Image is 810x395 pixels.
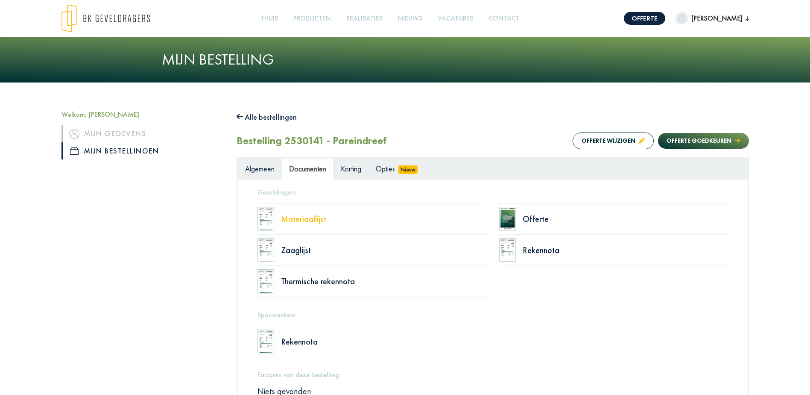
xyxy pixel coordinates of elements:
[434,9,477,28] a: Vacatures
[398,165,418,174] span: Nieuw
[573,133,654,149] button: Offerte wijzigen
[499,207,516,231] img: Doc
[341,164,361,174] span: Korting
[257,371,728,379] h5: Facturen van deze bestelling
[69,129,79,139] img: icon
[293,14,331,23] font: Producten
[675,12,688,25] img: dummypic.png
[237,110,297,124] button: Alle bestellingen
[523,215,728,223] div: Offerte
[245,112,297,122] font: Alle bestellingen
[523,245,559,256] font: Rekennota
[395,9,426,28] a: Nieuws
[624,12,665,25] a: Offerte
[245,164,275,174] span: Algemeen
[61,142,224,159] a: iconMijn bestellingen
[281,276,355,287] font: Thermische rekennota
[281,215,487,223] div: Materiaallijst
[84,127,146,140] font: Mijn gegevens
[237,135,386,147] h2: Bestelling 2530141 - Pareindreef
[376,164,395,174] span: Opties
[257,188,728,196] h5: Geveldragers
[257,207,275,231] img: Doc
[675,12,749,25] button: [PERSON_NAME]
[688,13,746,24] span: [PERSON_NAME]
[257,238,275,262] img: Doc
[238,158,748,179] ul: Tabs
[257,330,275,354] img: Doc
[70,147,79,155] img: icon
[84,144,159,158] font: Mijn bestellingen
[658,133,749,149] button: Offerte goedkeuren
[162,50,649,69] h1: Mijn bestelling
[61,4,150,32] img: logo
[499,238,516,262] img: Doc
[289,164,326,174] span: Documenten
[485,9,523,28] a: Contact
[61,110,224,118] h5: Welkom, [PERSON_NAME]
[257,311,728,319] h5: Spouwankers
[281,246,487,254] div: Zaaglijst
[582,137,635,144] font: Offerte wijzigen
[281,337,487,346] div: Rekennota
[667,137,731,144] font: Offerte goedkeuren
[257,269,275,293] img: Doc
[343,9,386,28] a: Realisaties
[61,125,224,142] a: iconMijn gegevens
[257,9,281,28] a: Thuis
